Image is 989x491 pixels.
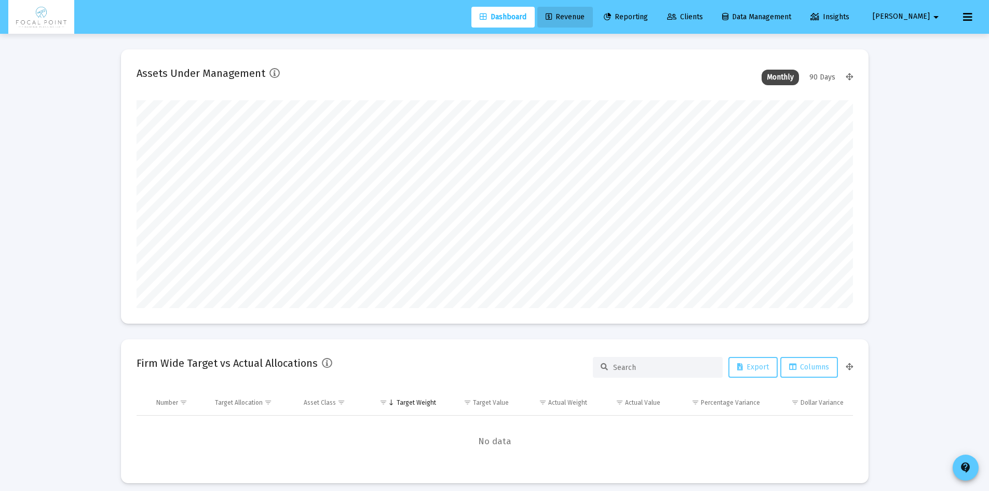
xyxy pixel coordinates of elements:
div: Actual Weight [548,399,587,407]
span: Insights [810,12,849,21]
span: Show filter options for column 'Actual Weight' [539,399,547,406]
span: Show filter options for column 'Asset Class' [337,399,345,406]
button: [PERSON_NAME] [860,6,955,27]
div: Target Weight [397,399,436,407]
button: Columns [780,357,838,378]
td: Column Target Value [443,390,517,415]
button: Export [728,357,778,378]
a: Dashboard [471,7,535,28]
td: Column Percentage Variance [668,390,767,415]
h2: Assets Under Management [137,65,265,82]
span: Data Management [722,12,791,21]
div: Actual Value [625,399,660,407]
span: Show filter options for column 'Percentage Variance' [692,399,699,406]
div: Number [156,399,178,407]
div: Target Allocation [215,399,263,407]
a: Data Management [714,7,800,28]
td: Column Target Allocation [208,390,296,415]
span: Show filter options for column 'Number' [180,399,187,406]
td: Column Asset Class [296,390,365,415]
h2: Firm Wide Target vs Actual Allocations [137,355,318,371]
td: Column Target Weight [365,390,443,415]
div: Asset Class [304,399,336,407]
span: [PERSON_NAME] [873,12,930,21]
span: Export [737,363,769,371]
span: Dashboard [480,12,526,21]
input: Search [613,363,715,372]
div: Data grid [137,390,853,468]
span: Revenue [546,12,585,21]
a: Reporting [595,7,656,28]
span: No data [137,436,853,447]
span: Show filter options for column 'Target Allocation' [264,399,272,406]
td: Column Dollar Variance [767,390,852,415]
span: Show filter options for column 'Target Weight' [380,399,387,406]
div: 90 Days [804,70,841,85]
a: Insights [802,7,858,28]
mat-icon: arrow_drop_down [930,7,942,28]
mat-icon: contact_support [959,461,972,474]
span: Show filter options for column 'Actual Value' [616,399,624,406]
div: Dollar Variance [801,399,844,407]
img: Dashboard [16,7,66,28]
span: Columns [789,363,829,371]
div: Monthly [762,70,799,85]
td: Column Actual Value [594,390,668,415]
a: Revenue [537,7,593,28]
span: Reporting [604,12,648,21]
span: Clients [667,12,703,21]
span: Show filter options for column 'Dollar Variance' [791,399,799,406]
a: Clients [659,7,711,28]
td: Column Actual Weight [516,390,594,415]
div: Target Value [473,399,509,407]
span: Show filter options for column 'Target Value' [464,399,471,406]
td: Column Number [149,390,208,415]
div: Percentage Variance [701,399,760,407]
